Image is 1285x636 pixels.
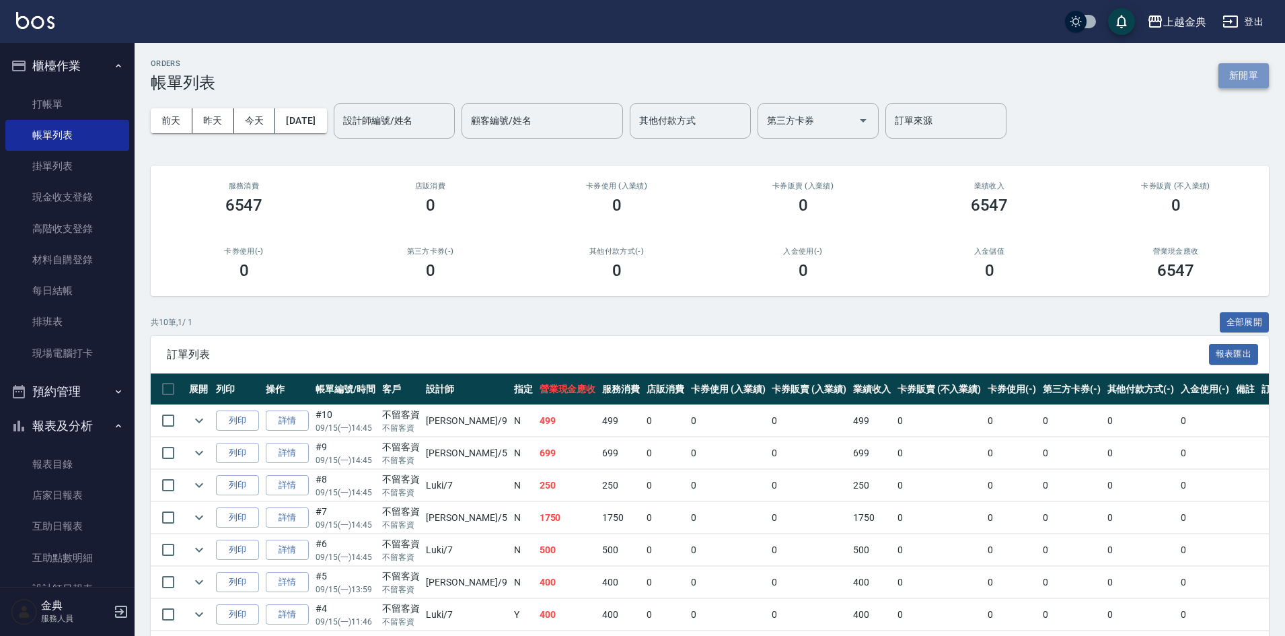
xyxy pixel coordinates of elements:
[536,374,599,405] th: 營業現金應收
[423,405,510,437] td: [PERSON_NAME] /9
[540,182,694,190] h2: 卡券使用 (入業績)
[5,480,129,511] a: 店家日報表
[1217,9,1269,34] button: 登出
[1218,69,1269,81] a: 新開單
[1157,261,1195,280] h3: 6547
[643,567,688,598] td: 0
[768,405,850,437] td: 0
[5,449,129,480] a: 報表目錄
[1039,534,1104,566] td: 0
[316,616,375,628] p: 09/15 (一) 11:46
[984,502,1039,534] td: 0
[688,437,769,469] td: 0
[41,612,110,625] p: 服務人員
[262,374,312,405] th: 操作
[1177,599,1233,631] td: 0
[984,599,1039,631] td: 0
[799,196,808,215] h3: 0
[312,470,379,501] td: #8
[850,405,894,437] td: 499
[643,470,688,501] td: 0
[894,374,984,405] th: 卡券販賣 (不入業績)
[423,374,510,405] th: 設計師
[382,584,420,596] p: 不留客資
[599,599,643,631] td: 400
[167,182,321,190] h3: 服務消費
[894,502,984,534] td: 0
[382,551,420,563] p: 不留客資
[536,534,599,566] td: 500
[382,569,420,584] div: 不留客資
[5,89,129,120] a: 打帳單
[216,604,259,625] button: 列印
[643,534,688,566] td: 0
[167,348,1209,361] span: 訂單列表
[1104,534,1178,566] td: 0
[216,443,259,464] button: 列印
[1039,437,1104,469] td: 0
[511,374,536,405] th: 指定
[382,616,420,628] p: 不留客資
[536,502,599,534] td: 1750
[151,73,215,92] h3: 帳單列表
[768,437,850,469] td: 0
[984,437,1039,469] td: 0
[768,599,850,631] td: 0
[612,196,622,215] h3: 0
[189,411,209,431] button: expand row
[186,374,213,405] th: 展開
[216,411,259,431] button: 列印
[312,405,379,437] td: #10
[1039,567,1104,598] td: 0
[1039,374,1104,405] th: 第三方卡券(-)
[353,182,507,190] h2: 店販消費
[894,534,984,566] td: 0
[511,567,536,598] td: N
[382,472,420,487] div: 不留客資
[1177,405,1233,437] td: 0
[1104,405,1178,437] td: 0
[1039,599,1104,631] td: 0
[353,247,507,256] h2: 第三方卡券(-)
[192,108,234,133] button: 昨天
[316,422,375,434] p: 09/15 (一) 14:45
[151,316,192,328] p: 共 10 筆, 1 / 1
[768,534,850,566] td: 0
[316,487,375,499] p: 09/15 (一) 14:45
[423,599,510,631] td: Luki /7
[5,275,129,306] a: 每日結帳
[894,567,984,598] td: 0
[912,182,1066,190] h2: 業績收入
[536,470,599,501] td: 250
[1099,182,1253,190] h2: 卡券販賣 (不入業績)
[643,405,688,437] td: 0
[312,437,379,469] td: #9
[382,440,420,454] div: 不留客資
[612,261,622,280] h3: 0
[1104,374,1178,405] th: 其他付款方式(-)
[984,470,1039,501] td: 0
[216,507,259,528] button: 列印
[11,598,38,625] img: Person
[1039,502,1104,534] td: 0
[189,475,209,495] button: expand row
[1099,247,1253,256] h2: 營業現金應收
[688,599,769,631] td: 0
[189,572,209,592] button: expand row
[316,551,375,563] p: 09/15 (一) 14:45
[5,306,129,337] a: 排班表
[536,405,599,437] td: 499
[266,411,309,431] a: 詳情
[275,108,326,133] button: [DATE]
[688,405,769,437] td: 0
[894,470,984,501] td: 0
[5,338,129,369] a: 現場電腦打卡
[213,374,262,405] th: 列印
[1171,196,1181,215] h3: 0
[379,374,423,405] th: 客戶
[151,108,192,133] button: 前天
[1108,8,1135,35] button: save
[643,437,688,469] td: 0
[382,505,420,519] div: 不留客資
[912,247,1066,256] h2: 入金儲值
